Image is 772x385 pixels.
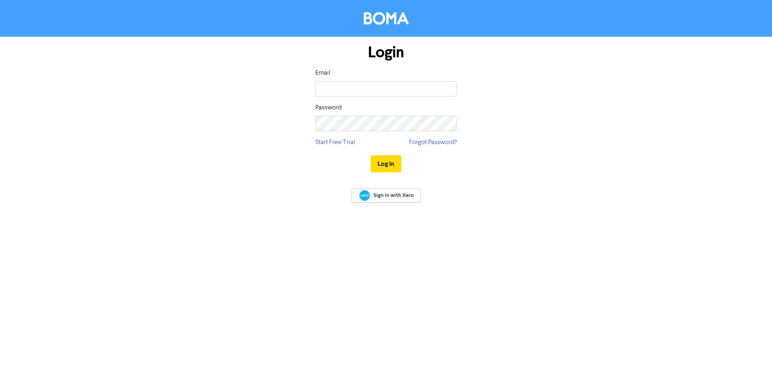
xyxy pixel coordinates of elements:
button: Log In [371,155,401,172]
a: Start Free Trial [315,138,355,147]
a: Forgot Password? [409,138,457,147]
img: BOMA Logo [364,12,409,25]
img: Xero logo [359,190,370,201]
label: Password [315,103,342,113]
label: Email [315,68,330,78]
span: Sign In with Xero [373,192,414,199]
a: Sign In with Xero [351,188,421,203]
h1: Login [315,43,457,62]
